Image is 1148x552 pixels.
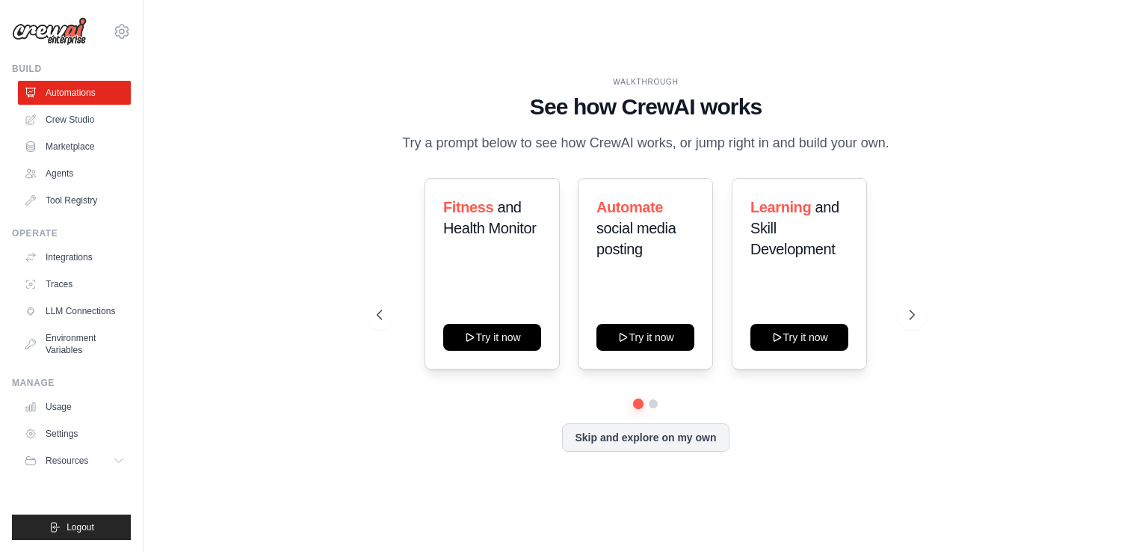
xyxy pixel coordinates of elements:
[18,326,131,362] a: Environment Variables
[46,455,88,467] span: Resources
[18,108,131,132] a: Crew Studio
[12,377,131,389] div: Manage
[12,515,131,540] button: Logout
[18,188,131,212] a: Tool Registry
[596,324,694,351] button: Try it now
[395,132,897,154] p: Try a prompt below to see how CrewAI works, or jump right in and build your own.
[12,17,87,46] img: Logo
[18,135,131,159] a: Marketplace
[443,199,493,215] span: Fitness
[18,422,131,446] a: Settings
[750,324,848,351] button: Try it now
[443,324,541,351] button: Try it now
[67,521,94,533] span: Logout
[596,199,663,215] span: Automate
[18,395,131,419] a: Usage
[750,199,811,215] span: Learning
[596,220,676,257] span: social media posting
[377,76,915,88] div: WALKTHROUGH
[12,63,131,75] div: Build
[18,162,131,185] a: Agents
[18,299,131,323] a: LLM Connections
[18,245,131,269] a: Integrations
[18,81,131,105] a: Automations
[18,272,131,296] a: Traces
[18,449,131,473] button: Resources
[12,227,131,239] div: Operate
[750,199,839,257] span: and Skill Development
[562,423,729,452] button: Skip and explore on my own
[377,93,915,120] h1: See how CrewAI works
